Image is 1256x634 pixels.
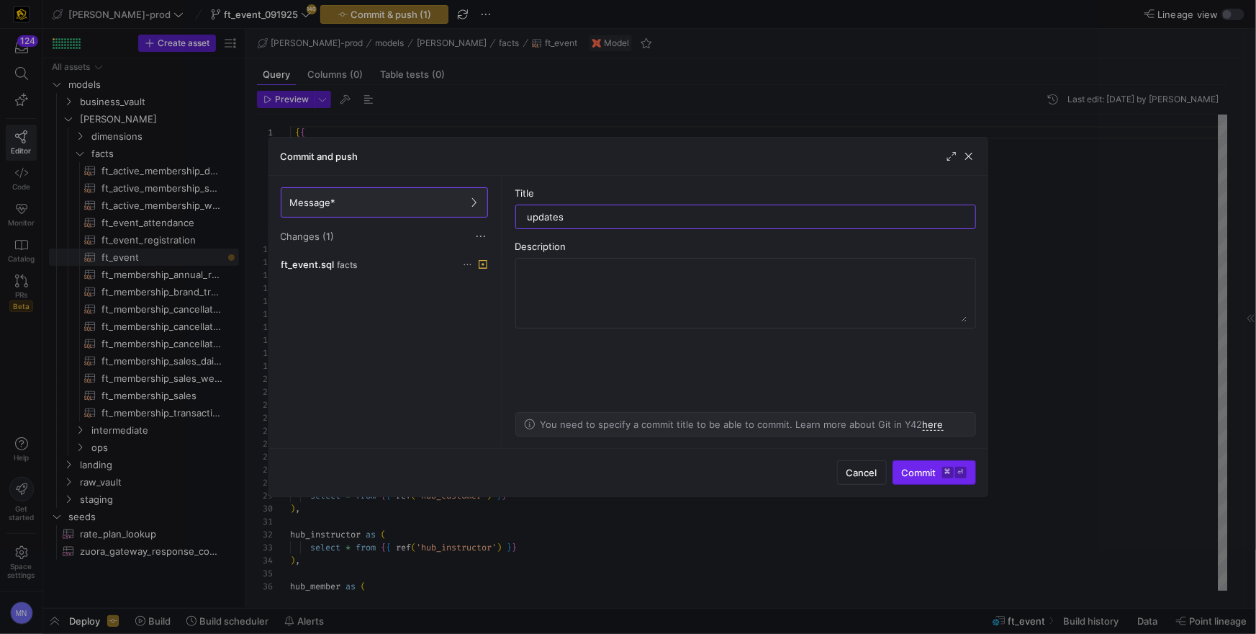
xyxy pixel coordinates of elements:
[902,467,967,478] span: Commit
[923,419,944,431] a: here
[338,260,358,270] span: facts
[893,460,976,485] button: Commit⌘⏎
[942,467,954,478] kbd: ⌘
[515,241,976,252] div: Description
[281,231,335,242] span: Changes (1)
[837,460,887,485] button: Cancel
[281,151,358,162] h3: Commit and push
[955,467,967,478] kbd: ⏎
[281,187,488,218] button: Message*
[515,187,535,199] span: Title
[281,259,335,270] span: ft_event.sql
[290,197,336,208] span: Message*
[846,467,877,478] span: Cancel
[278,255,491,274] button: ft_event.sqlfacts
[541,419,944,430] p: You need to specify a commit title to be able to commit. Learn more about Git in Y42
